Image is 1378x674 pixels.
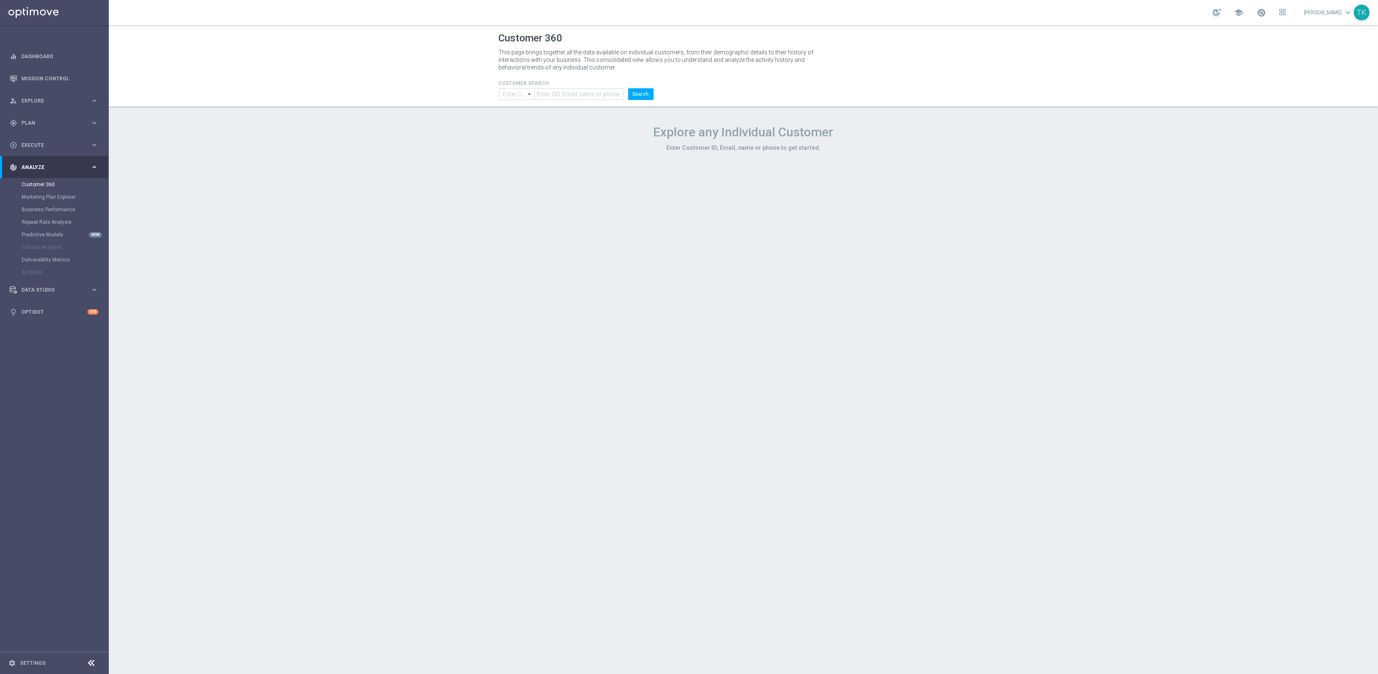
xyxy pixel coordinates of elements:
input: Enter CID, Email, name or phone [499,88,535,100]
i: keyboard_arrow_right [90,119,98,127]
h4: CUSTOMER SEARCH [499,80,654,86]
button: gps_fixed Plan keyboard_arrow_right [9,120,99,126]
a: Business Performance [22,206,87,213]
div: Customer 360 [22,178,108,191]
button: play_circle_outline Execute keyboard_arrow_right [9,142,99,149]
div: Predictive Models [22,228,108,241]
span: keyboard_arrow_down [1344,8,1353,17]
button: Search [628,88,654,100]
h1: Explore any Individual Customer [499,125,988,140]
div: Optibot [10,301,98,323]
a: Mission Control [21,67,98,90]
i: play_circle_outline [10,141,17,149]
div: Cohorts Analysis [22,241,108,254]
button: equalizer Dashboard [9,53,99,60]
a: Optibot [21,301,87,323]
a: Marketing Plan Explorer [22,194,87,200]
div: Business Performance [22,203,108,216]
i: gps_fixed [10,119,17,127]
div: Data Studio [10,286,90,294]
i: arrow_drop_down [526,89,534,100]
a: [PERSON_NAME]keyboard_arrow_down [1303,6,1354,19]
div: BI Studio [22,266,108,279]
div: Deliverability Metrics [22,254,108,266]
div: TK [1354,5,1370,21]
a: Customer 360 [22,181,87,188]
span: school [1234,8,1243,17]
button: lightbulb Optibot +10 [9,309,99,315]
i: keyboard_arrow_right [90,141,98,149]
a: Repeat Rate Analysis [22,219,87,226]
a: Dashboard [21,45,98,67]
div: Plan [10,119,90,127]
input: Enter CID, Email, name or phone [534,88,624,100]
i: equalizer [10,53,17,60]
span: Explore [21,98,90,103]
h1: Customer 360 [499,32,988,44]
div: Marketing Plan Explorer [22,191,108,203]
h3: Enter Customer ID, Email, name or phone to get started. [499,144,988,151]
div: Explore [10,97,90,105]
div: Repeat Rate Analysis [22,216,108,228]
button: track_changes Analyze keyboard_arrow_right [9,164,99,171]
a: Settings [20,661,46,666]
i: keyboard_arrow_right [90,286,98,294]
div: Mission Control [10,67,98,90]
i: lightbulb [10,308,17,316]
div: NEW [89,232,102,238]
div: Execute [10,141,90,149]
i: person_search [10,97,17,105]
div: Analyze [10,164,90,171]
button: person_search Explore keyboard_arrow_right [9,97,99,104]
div: +10 [87,309,98,315]
i: settings [8,659,16,667]
a: Deliverability Metrics [22,256,87,263]
i: keyboard_arrow_right [90,163,98,171]
i: keyboard_arrow_right [90,97,98,105]
div: Dashboard [10,45,98,67]
span: Execute [21,143,90,148]
span: Analyze [21,165,90,170]
button: Data Studio keyboard_arrow_right [9,287,99,293]
i: track_changes [10,164,17,171]
span: Plan [21,120,90,126]
a: Predictive Models [22,231,87,238]
span: Data Studio [21,287,90,292]
button: Mission Control [9,75,99,82]
p: This page brings together all the data available on individual customers, from their demographic ... [499,49,821,71]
